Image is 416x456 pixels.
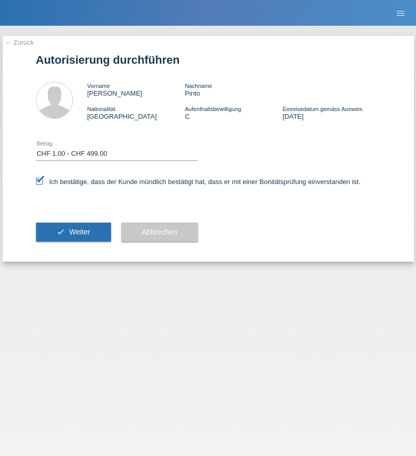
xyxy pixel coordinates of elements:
[36,223,111,242] button: check Weiter
[87,83,110,89] span: Vorname
[390,10,411,16] a: menu
[185,83,212,89] span: Nachname
[185,82,282,97] div: Pinto
[5,39,34,46] a: ← Zurück
[185,106,241,112] span: Aufenthaltsbewilligung
[87,105,185,120] div: [GEOGRAPHIC_DATA]
[36,53,381,66] h1: Autorisierung durchführen
[69,228,90,236] span: Weiter
[36,178,361,186] label: Ich bestätige, dass der Kunde mündlich bestätigt hat, dass er mit einer Bonitätsprüfung einversta...
[395,8,406,19] i: menu
[282,106,362,112] span: Einreisedatum gemäss Ausweis
[87,106,116,112] span: Nationalität
[87,82,185,97] div: [PERSON_NAME]
[142,228,177,236] span: Abbrechen
[282,105,380,120] div: [DATE]
[57,228,65,236] i: check
[185,105,282,120] div: C
[121,223,198,242] button: Abbrechen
